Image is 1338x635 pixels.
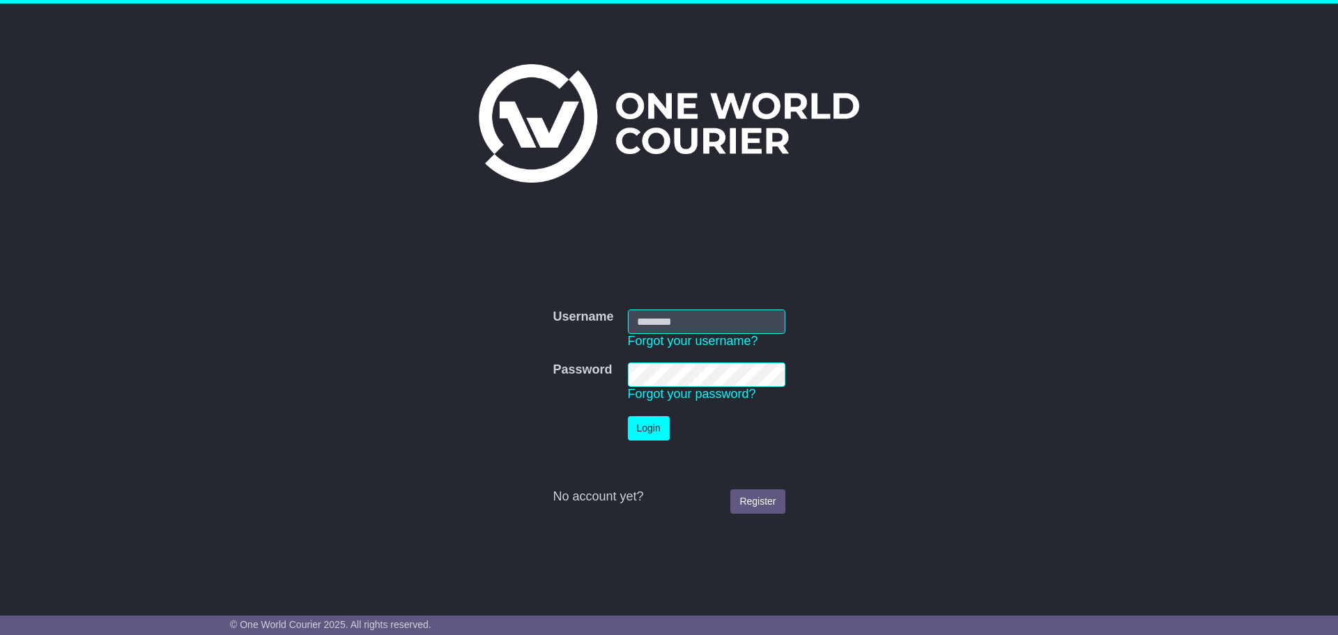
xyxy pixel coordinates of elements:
a: Forgot your username? [628,334,758,348]
button: Login [628,416,670,441]
span: © One World Courier 2025. All rights reserved. [230,619,431,630]
label: Password [553,362,612,378]
label: Username [553,309,613,325]
img: One World [479,64,859,183]
div: No account yet? [553,489,785,505]
a: Forgot your password? [628,387,756,401]
a: Register [730,489,785,514]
